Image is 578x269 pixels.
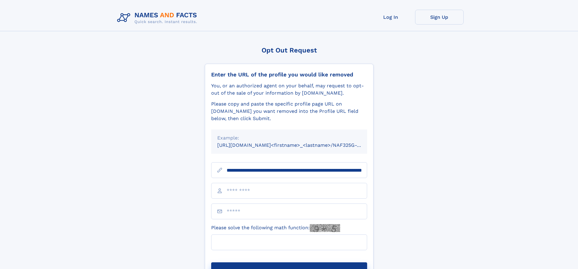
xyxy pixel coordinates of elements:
[217,142,379,148] small: [URL][DOMAIN_NAME]<firstname>_<lastname>/NAF325G-xxxxxxxx
[211,224,340,232] label: Please solve the following math function:
[211,100,367,122] div: Please copy and paste the specific profile page URL on [DOMAIN_NAME] you want removed into the Pr...
[415,10,464,25] a: Sign Up
[205,46,374,54] div: Opt Out Request
[115,10,202,26] img: Logo Names and Facts
[211,82,367,97] div: You, or an authorized agent on your behalf, may request to opt-out of the sale of your informatio...
[211,71,367,78] div: Enter the URL of the profile you would like removed
[217,134,361,142] div: Example:
[367,10,415,25] a: Log In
